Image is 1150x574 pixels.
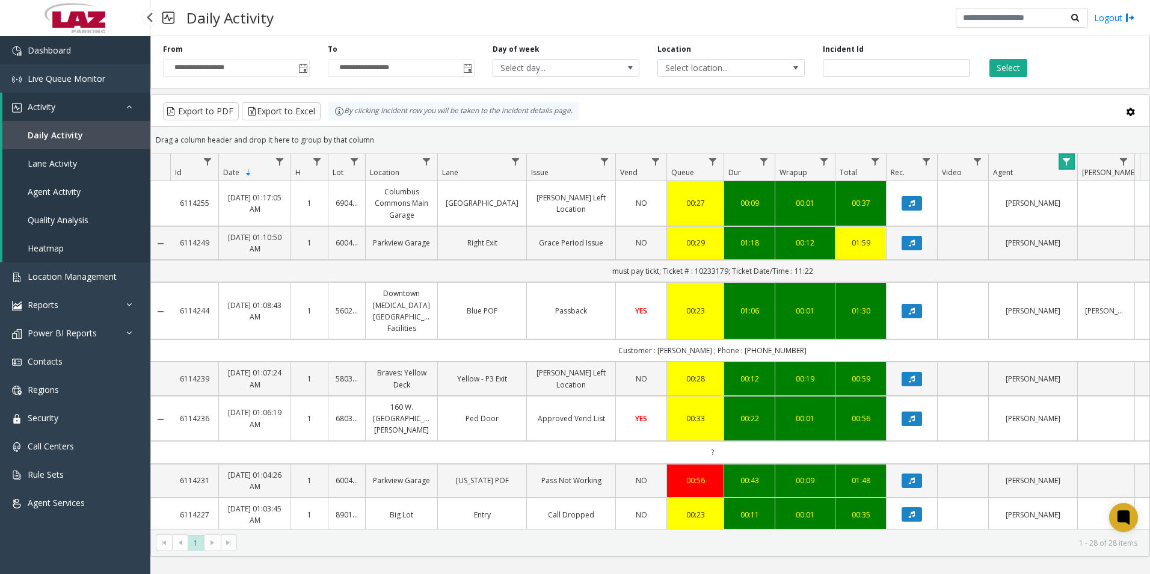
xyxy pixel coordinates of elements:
a: 00:59 [843,373,879,384]
a: 00:56 [843,413,879,424]
a: 600400 [336,237,358,248]
a: 560285 [336,305,358,316]
img: 'icon' [12,273,22,282]
a: 600400 [336,475,358,486]
img: 'icon' [12,414,22,424]
span: Location [370,167,399,177]
span: Dashboard [28,45,71,56]
span: Date [223,167,239,177]
a: Lot Filter Menu [346,153,363,170]
span: Rule Sets [28,469,64,480]
a: [DATE] 01:03:45 AM [226,503,283,526]
label: Day of week [493,44,540,55]
a: Rec. Filter Menu [918,153,935,170]
a: Parker Filter Menu [1116,153,1132,170]
a: 1 [298,373,321,384]
span: Dur [728,167,741,177]
a: 1 [298,509,321,520]
a: 6114255 [177,197,211,209]
a: Wrapup Filter Menu [816,153,832,170]
a: 00:09 [731,197,767,209]
a: 00:35 [843,509,879,520]
a: Heatmap [2,234,150,262]
span: Activity [28,101,55,113]
img: 'icon' [12,442,22,452]
a: 00:01 [783,413,828,424]
h3: Daily Activity [180,3,280,32]
label: From [163,44,183,55]
span: Call Centers [28,440,74,452]
span: Lot [333,167,343,177]
img: logout [1125,11,1135,24]
span: Lane Activity [28,158,77,169]
a: Right Exit [445,237,519,248]
div: 00:23 [674,305,716,316]
a: Approved Vend List [534,413,608,424]
span: Contacts [28,356,63,367]
div: 00:27 [674,197,716,209]
span: Page 1 [188,535,204,551]
a: 6114249 [177,237,211,248]
span: Toggle popup [461,60,474,76]
div: By clicking Incident row you will be taken to the incident details page. [328,102,579,120]
a: 6114236 [177,413,211,424]
span: NO [636,475,647,486]
img: 'icon' [12,499,22,508]
a: 1 [298,197,321,209]
a: YES [623,413,659,424]
span: NO [636,198,647,208]
span: Select location... [658,60,775,76]
span: Regions [28,384,59,395]
a: [GEOGRAPHIC_DATA] [445,197,519,209]
a: Collapse Details [151,307,170,316]
img: pageIcon [162,3,174,32]
a: Columbus Commons Main Garage [373,186,430,221]
img: 'icon' [12,103,22,113]
a: Downtown [MEDICAL_DATA][GEOGRAPHIC_DATA] Facilities [373,288,430,334]
a: Date Filter Menu [272,153,288,170]
a: 00:22 [731,413,767,424]
span: Live Queue Monitor [28,73,105,84]
span: Daily Activity [28,129,83,141]
a: Collapse Details [151,415,170,424]
a: Activity [2,93,150,121]
a: 00:56 [674,475,716,486]
a: Dur Filter Menu [756,153,772,170]
a: 00:11 [731,509,767,520]
a: [PERSON_NAME] Left Location [534,192,608,215]
a: Blue POF [445,305,519,316]
span: Reports [28,299,58,310]
a: 00:01 [783,197,828,209]
a: 00:19 [783,373,828,384]
a: Ped Door [445,413,519,424]
span: Rec. [891,167,905,177]
img: 'icon' [12,46,22,56]
a: 01:48 [843,475,879,486]
a: Pass Not Working [534,475,608,486]
a: [PERSON_NAME] [996,475,1070,486]
span: Power BI Reports [28,327,97,339]
span: Lane [442,167,458,177]
a: NO [623,197,659,209]
span: Vend [620,167,638,177]
a: 1 [298,305,321,316]
a: Yellow - P3 Exit [445,373,519,384]
div: 00:28 [674,373,716,384]
a: Parkview Garage [373,475,430,486]
a: [PERSON_NAME] [996,197,1070,209]
span: Agent Activity [28,186,81,197]
button: Export to Excel [242,102,321,120]
a: [DATE] 01:07:24 AM [226,367,283,390]
a: Queue Filter Menu [705,153,721,170]
a: Passback [534,305,608,316]
label: Incident Id [823,44,864,55]
a: 00:09 [783,475,828,486]
img: 'icon' [12,301,22,310]
a: Id Filter Menu [200,153,216,170]
span: H [295,167,301,177]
